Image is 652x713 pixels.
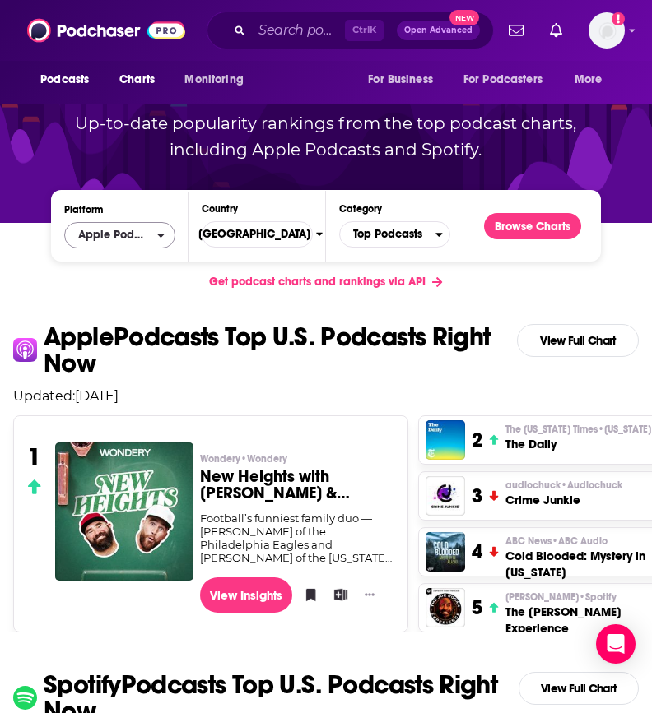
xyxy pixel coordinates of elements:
span: Wondery [200,452,287,465]
span: For Podcasters [463,68,543,91]
span: ABC News [505,535,608,548]
a: audiochuck•AudiochuckCrime Junkie [505,479,622,508]
img: Podchaser - Follow, Share and Rate Podcasts [27,15,185,46]
img: The Daily [426,420,465,460]
a: Charts [109,64,165,95]
button: open menu [29,64,110,95]
h2: Platforms [64,222,175,248]
h3: 4 [472,539,482,564]
a: Show notifications dropdown [502,16,530,44]
button: Bookmark Podcast [299,582,315,607]
span: • Wondery [240,453,287,465]
p: Apple Podcasts Top U.S. Podcasts Right Now [44,324,517,377]
h3: 5 [472,595,482,620]
a: Get podcast charts and rankings via API [196,262,455,302]
span: [GEOGRAPHIC_DATA] [185,220,316,248]
div: Search podcasts, credits, & more... [207,12,494,49]
div: Football’s funniest family duo — [PERSON_NAME] of the Philadelphia Eagles and [PERSON_NAME] of th... [200,512,395,564]
span: Open Advanced [404,26,473,35]
span: • Audiochuck [561,479,622,491]
svg: Add a profile image [612,12,625,25]
p: Wondery • Wondery [200,452,395,465]
h3: New Heights with [PERSON_NAME] & [PERSON_NAME] [200,469,395,502]
img: spotify Icon [13,686,37,710]
button: Browse Charts [484,213,581,239]
button: open menu [356,64,454,95]
span: Logged in as evankrask [589,12,625,49]
span: Top Podcasts [340,220,435,248]
span: More [575,68,603,91]
span: For Business [368,68,433,91]
h3: 3 [472,484,482,508]
a: View Full Chart [517,324,639,357]
span: • Spotify [579,591,617,603]
img: Crime Junkie [426,476,465,516]
span: Apple Podcasts [78,229,148,241]
img: Cold Blooded: Mystery in Alaska [426,532,465,572]
span: audiochuck [505,479,622,492]
button: Show More Button [358,586,381,603]
span: Charts [119,68,155,91]
p: audiochuck • Audiochuck [505,479,622,492]
div: Open Intercom Messenger [596,624,636,664]
button: Countries [202,221,313,248]
img: apple Icon [13,338,37,362]
a: Show notifications dropdown [543,16,569,44]
a: New Heights with Jason & Travis Kelce [55,442,193,580]
h3: 1 [27,442,41,472]
button: open menu [173,64,264,95]
a: Wondery•WonderyNew Heights with [PERSON_NAME] & [PERSON_NAME] [200,452,395,512]
span: Podcasts [40,68,89,91]
h3: Crime Junkie [505,492,622,508]
button: Categories [339,221,450,248]
button: Show profile menu [589,12,625,49]
span: Monitoring [184,68,243,91]
p: Up-to-date popularity rankings from the top podcast charts, including Apple Podcasts and Spotify. [50,110,601,163]
input: Search podcasts, credits, & more... [252,17,345,44]
img: The Joe Rogan Experience [426,588,465,627]
a: View Full Chart [519,672,639,705]
h3: 2 [472,428,482,452]
button: open menu [453,64,566,95]
img: User Profile [589,12,625,49]
span: [PERSON_NAME] [505,590,617,604]
a: View Insights [200,577,293,613]
span: • ABC Audio [552,535,608,547]
span: Ctrl K [345,20,384,41]
button: Open AdvancedNew [397,21,480,40]
span: New [449,10,479,25]
img: New Heights with Jason & Travis Kelce [55,442,193,581]
button: open menu [64,222,175,248]
button: open menu [563,64,623,95]
button: Add to List [328,582,345,607]
span: Get podcast charts and rankings via API [209,275,426,289]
